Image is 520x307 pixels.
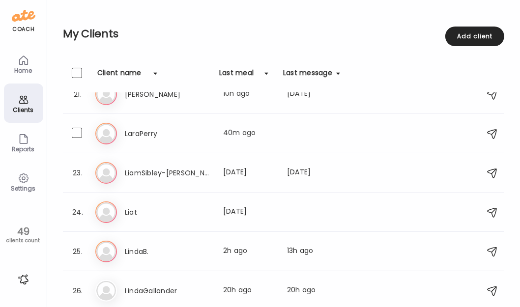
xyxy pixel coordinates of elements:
h2: My Clients [63,27,504,41]
div: 10h ago [223,88,275,100]
div: 13h ago [287,246,340,257]
div: 25. [72,246,84,257]
h3: LindaGallander [125,285,211,297]
div: Last meal [219,68,254,84]
div: Add client [445,27,504,46]
div: 49 [3,225,43,237]
div: 23. [72,167,84,179]
div: Settings [6,185,41,192]
div: [DATE] [223,206,275,218]
div: 40m ago [223,128,275,140]
h3: LaraPerry [125,128,211,140]
div: 20h ago [287,285,340,297]
h3: LiamSibley-[PERSON_NAME] [125,167,211,179]
div: Last message [283,68,332,84]
h3: Liat [125,206,211,218]
div: 20h ago [223,285,275,297]
div: Home [6,67,41,74]
div: [DATE] [287,167,340,179]
img: ate [12,8,35,24]
div: 26. [72,285,84,297]
div: clients count [3,237,43,244]
h3: [PERSON_NAME] [125,88,211,100]
div: Client name [97,68,142,84]
div: Reports [6,146,41,152]
div: Clients [6,107,41,113]
div: [DATE] [223,167,275,179]
div: 24. [72,206,84,218]
div: [DATE] [287,88,340,100]
div: coach [12,25,34,33]
div: 2h ago [223,246,275,257]
h3: LindaB. [125,246,211,257]
div: 21. [72,88,84,100]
